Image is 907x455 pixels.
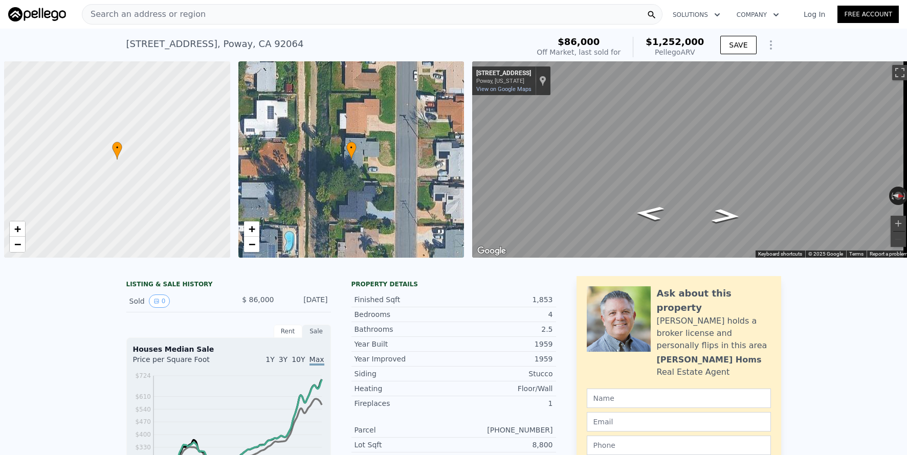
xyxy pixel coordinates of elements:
[476,78,531,84] div: Poway, [US_STATE]
[849,251,864,257] a: Terms (opens in new tab)
[135,431,151,438] tspan: $400
[539,75,546,86] a: Show location on map
[355,398,454,408] div: Fireplaces
[476,86,532,93] a: View on Google Maps
[355,369,454,379] div: Siding
[657,286,771,315] div: Ask about this property
[112,143,122,152] span: •
[475,244,508,258] a: Open this area in Google Maps (opens a new window)
[454,309,553,320] div: 4
[587,436,771,455] input: Phone
[302,325,331,338] div: Sale
[665,6,728,24] button: Solutions
[454,425,553,435] div: [PHONE_NUMBER]
[8,7,66,21] img: Pellego
[346,142,357,160] div: •
[244,221,259,237] a: Zoom in
[454,339,553,349] div: 1959
[133,354,229,371] div: Price per Square Foot
[82,8,206,20] span: Search an address or region
[14,238,21,251] span: −
[657,366,730,378] div: Real Estate Agent
[454,324,553,334] div: 2.5
[14,222,21,235] span: +
[129,294,220,308] div: Sold
[266,355,274,363] span: 1Y
[112,142,122,160] div: •
[279,355,287,363] span: 3Y
[355,339,454,349] div: Year Built
[135,406,151,413] tspan: $540
[135,393,151,400] tspan: $610
[791,9,837,19] a: Log In
[758,251,802,258] button: Keyboard shortcuts
[454,369,553,379] div: Stucco
[891,232,906,247] button: Zoom out
[700,206,753,226] path: Go North, Frame Rd
[657,315,771,352] div: [PERSON_NAME] holds a broker license and personally flips in this area
[133,344,324,354] div: Houses Median Sale
[889,187,895,205] button: Rotate counterclockwise
[355,309,454,320] div: Bedrooms
[355,324,454,334] div: Bathrooms
[351,280,556,288] div: Property details
[646,36,704,47] span: $1,252,000
[808,251,843,257] span: © 2025 Google
[837,6,899,23] a: Free Account
[720,36,756,54] button: SAVE
[242,295,274,304] span: $ 86,000
[475,244,508,258] img: Google
[244,237,259,252] a: Zoom out
[248,238,255,251] span: −
[346,143,357,152] span: •
[135,418,151,425] tspan: $470
[10,237,25,252] a: Zoom out
[454,398,553,408] div: 1
[355,440,454,450] div: Lot Sqft
[728,6,787,24] button: Company
[454,383,553,394] div: Floor/Wall
[454,294,553,305] div: 1,853
[454,354,553,364] div: 1959
[10,221,25,237] a: Zoom in
[149,294,170,308] button: View historical data
[309,355,324,366] span: Max
[135,372,151,379] tspan: $724
[126,280,331,290] div: LISTING & SALE HISTORY
[761,35,781,55] button: Show Options
[587,389,771,408] input: Name
[274,325,302,338] div: Rent
[624,203,676,224] path: Go South, Frame Rd
[126,37,304,51] div: [STREET_ADDRESS] , Poway , CA 92064
[587,412,771,431] input: Email
[135,444,151,451] tspan: $330
[454,440,553,450] div: 8,800
[355,383,454,394] div: Heating
[891,216,906,231] button: Zoom in
[646,47,704,57] div: Pellego ARV
[355,294,454,305] div: Finished Sqft
[558,36,600,47] span: $86,000
[355,425,454,435] div: Parcel
[657,354,762,366] div: [PERSON_NAME] Homs
[248,222,255,235] span: +
[282,294,328,308] div: [DATE]
[355,354,454,364] div: Year Improved
[537,47,621,57] div: Off Market, last sold for
[292,355,305,363] span: 10Y
[476,70,531,78] div: [STREET_ADDRESS]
